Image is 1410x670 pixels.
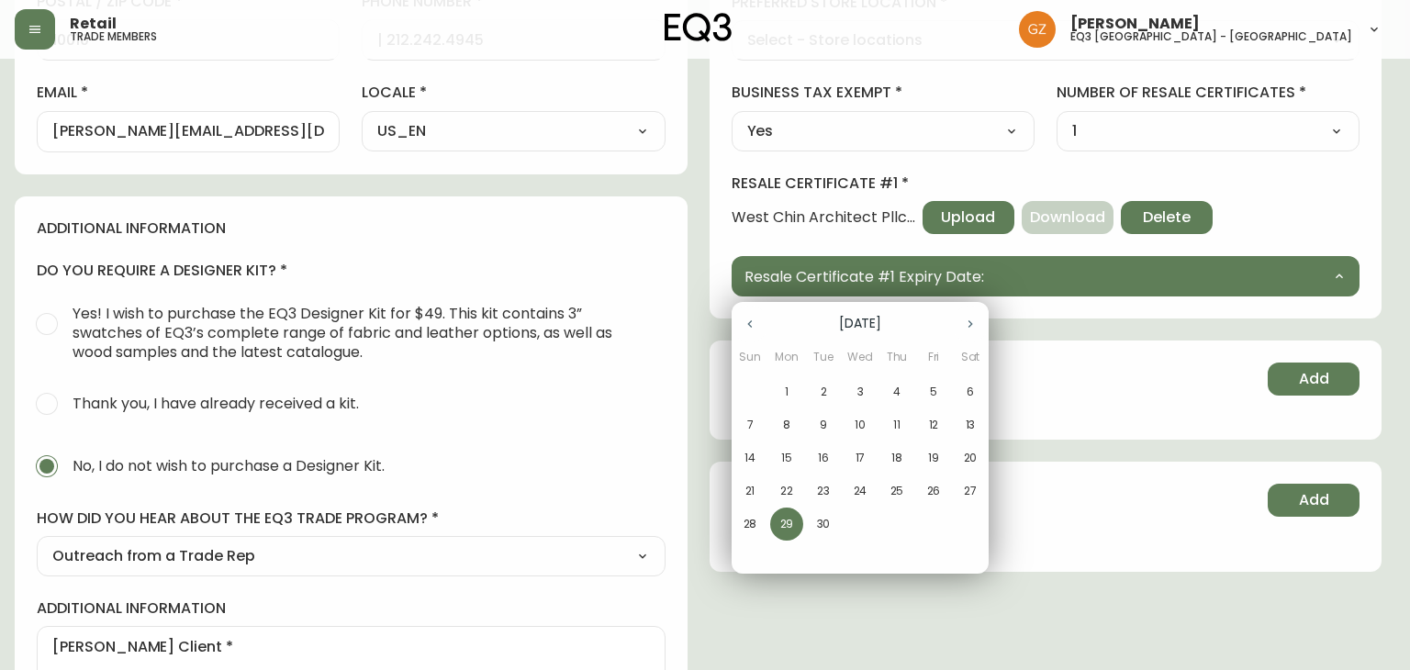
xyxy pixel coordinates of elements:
[880,408,913,441] button: 11
[820,417,827,433] p: 9
[844,408,877,441] button: 10
[880,348,913,366] span: Thu
[917,441,950,475] button: 19
[893,384,901,400] p: 4
[855,417,866,433] p: 10
[880,375,913,408] button: 4
[954,348,987,366] span: Sat
[927,483,941,499] p: 26
[954,408,987,441] button: 13
[917,348,950,366] span: Fri
[733,441,767,475] button: 14
[844,375,877,408] button: 3
[928,450,939,466] p: 19
[817,516,831,532] p: 30
[880,441,913,475] button: 18
[856,450,866,466] p: 17
[747,417,754,433] p: 7
[770,508,803,541] button: 29
[854,483,867,499] p: 24
[844,475,877,508] button: 24
[917,375,950,408] button: 5
[954,441,987,475] button: 20
[807,408,840,441] button: 9
[780,483,793,499] p: 22
[770,348,803,366] span: Mon
[891,450,902,466] p: 18
[893,417,901,433] p: 11
[768,314,952,333] p: [DATE]
[733,508,767,541] button: 28
[783,417,790,433] p: 8
[954,475,987,508] button: 27
[770,408,803,441] button: 8
[880,475,913,508] button: 25
[780,516,794,532] p: 29
[807,375,840,408] button: 2
[770,475,803,508] button: 22
[807,441,840,475] button: 16
[954,375,987,408] button: 6
[821,384,827,400] p: 2
[967,384,974,400] p: 6
[733,408,767,441] button: 7
[781,450,792,466] p: 15
[817,483,830,499] p: 23
[930,384,937,400] p: 5
[770,375,803,408] button: 1
[733,475,767,508] button: 21
[744,450,755,466] p: 14
[844,441,877,475] button: 17
[745,483,755,499] p: 21
[807,348,840,366] span: Tue
[807,508,840,541] button: 30
[733,348,767,366] span: Sun
[964,483,977,499] p: 27
[818,450,829,466] p: 16
[807,475,840,508] button: 23
[917,475,950,508] button: 26
[744,516,757,532] p: 28
[964,450,978,466] p: 20
[785,384,789,400] p: 1
[844,348,877,366] span: Wed
[770,441,803,475] button: 15
[890,483,904,499] p: 25
[929,417,939,433] p: 12
[917,408,950,441] button: 12
[857,384,864,400] p: 3
[966,417,976,433] p: 13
